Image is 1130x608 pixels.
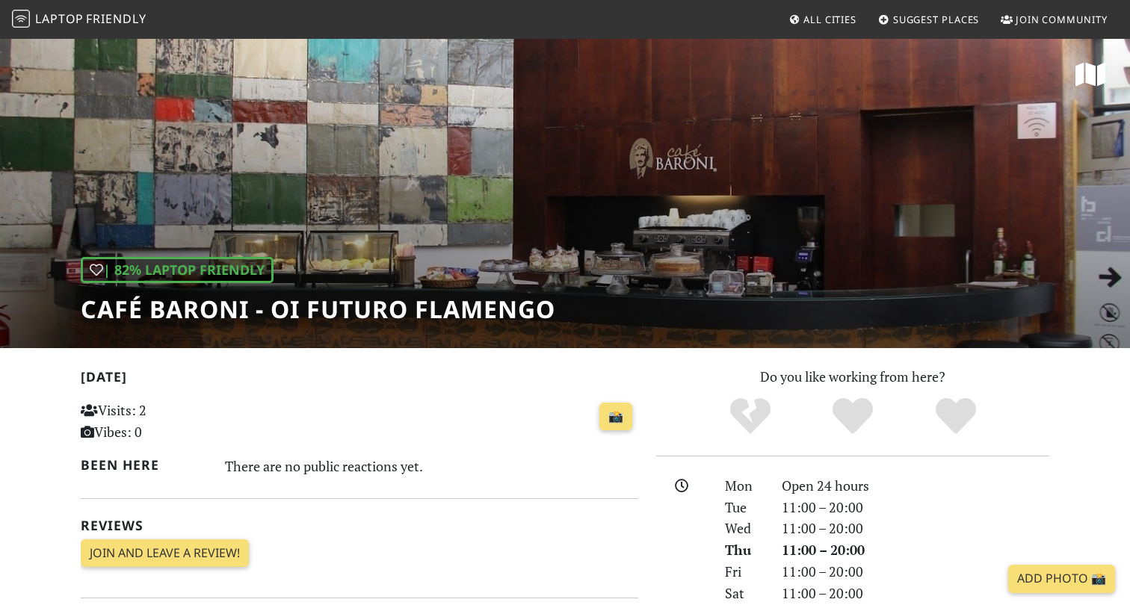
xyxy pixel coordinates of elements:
span: Suggest Places [893,13,980,26]
a: Suggest Places [872,6,986,33]
div: Yes [801,396,904,437]
div: 11:00 – 20:00 [773,583,1058,604]
a: 📸 [599,403,632,431]
div: Tue [716,497,773,518]
div: Sat [716,583,773,604]
div: No [699,396,802,437]
h1: Café Baroni - Oi Futuro Flamengo [81,295,555,323]
div: 11:00 – 20:00 [773,497,1058,518]
h2: [DATE] [81,369,638,391]
img: LaptopFriendly [12,10,30,28]
div: | 82% Laptop Friendly [81,257,274,283]
div: There are no public reactions yet. [225,454,639,478]
a: All Cities [782,6,862,33]
div: 11:00 – 20:00 [773,518,1058,539]
h2: Been here [81,457,207,473]
div: Wed [716,518,773,539]
p: Visits: 2 Vibes: 0 [81,400,255,443]
span: Friendly [86,10,146,27]
div: Definitely! [904,396,1007,437]
span: Laptop [35,10,84,27]
a: Add Photo 📸 [1008,565,1115,593]
div: Thu [716,539,773,561]
div: Fri [716,561,773,583]
div: Mon [716,475,773,497]
div: 11:00 – 20:00 [773,561,1058,583]
h2: Reviews [81,518,638,533]
a: LaptopFriendly LaptopFriendly [12,7,146,33]
a: Join and leave a review! [81,539,249,568]
div: 11:00 – 20:00 [773,539,1058,561]
span: Join Community [1016,13,1108,26]
span: All Cities [803,13,856,26]
p: Do you like working from here? [656,366,1049,388]
a: Join Community [995,6,1114,33]
div: Open 24 hours [773,475,1058,497]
